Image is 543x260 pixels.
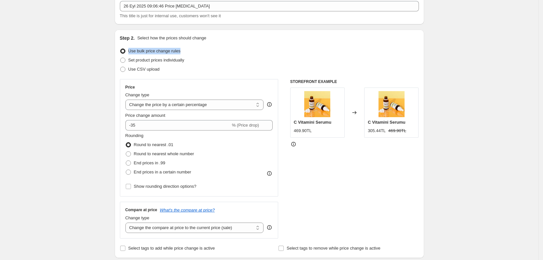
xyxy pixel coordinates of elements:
[294,128,312,134] div: 469.90TL
[125,133,144,138] span: Rounding
[120,13,221,18] span: This title is just for internal use, customers won't see it
[379,91,405,117] img: 1_ae2e25f0-0928-48a7-a906-d6be3b8a151e_80x.jpg
[134,160,165,165] span: End prices in .99
[128,246,215,251] span: Select tags to add while price change is active
[304,91,330,117] img: 1_ae2e25f0-0928-48a7-a906-d6be3b8a151e_80x.jpg
[125,207,157,212] h3: Compare at price
[287,246,380,251] span: Select tags to remove while price change is active
[388,128,406,134] strike: 469.90TL
[134,142,173,147] span: Round to nearest .01
[120,35,135,41] h2: Step 2.
[368,128,386,134] div: 305.44TL
[368,120,405,125] span: C Vitamini Serumu
[128,48,180,53] span: Use bulk price change rules
[125,120,231,130] input: -15
[160,208,215,212] button: What's the compare at price?
[125,215,150,220] span: Change type
[125,113,165,118] span: Price change amount
[290,79,419,84] h6: STOREFRONT EXAMPLE
[134,184,196,189] span: Show rounding direction options?
[232,123,259,128] span: % (Price drop)
[266,224,273,231] div: help
[266,101,273,108] div: help
[125,92,150,97] span: Change type
[128,67,160,72] span: Use CSV upload
[134,151,194,156] span: Round to nearest whole number
[134,170,191,174] span: End prices in a certain number
[120,1,419,11] input: 30% off holiday sale
[128,58,184,62] span: Set product prices individually
[137,35,206,41] p: Select how the prices should change
[294,120,331,125] span: C Vitamini Serumu
[125,85,135,90] h3: Price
